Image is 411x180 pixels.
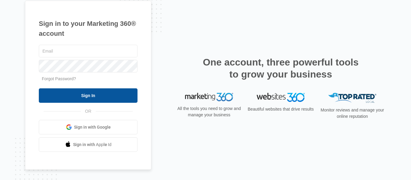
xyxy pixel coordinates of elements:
[201,56,360,80] h2: One account, three powerful tools to grow your business
[39,45,138,57] input: Email
[319,107,386,120] p: Monitor reviews and manage your online reputation
[247,106,314,112] p: Beautiful websites that drive results
[42,76,76,81] a: Forgot Password?
[257,93,305,102] img: Websites 360
[175,105,243,118] p: All the tools you need to grow and manage your business
[39,137,138,152] a: Sign in with Apple Id
[39,120,138,134] a: Sign in with Google
[39,19,138,38] h1: Sign in to your Marketing 360® account
[73,142,112,148] span: Sign in with Apple Id
[39,88,138,103] input: Sign In
[328,93,376,103] img: Top Rated Local
[185,93,233,101] img: Marketing 360
[81,108,96,114] span: OR
[74,124,111,130] span: Sign in with Google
